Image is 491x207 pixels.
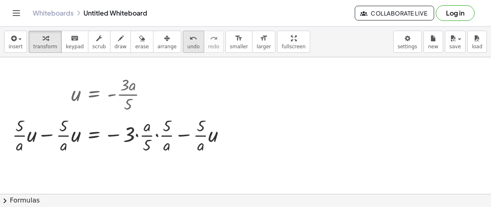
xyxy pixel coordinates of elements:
i: format_size [260,34,268,43]
i: undo [189,34,197,43]
span: redo [208,44,219,49]
span: arrange [158,44,177,49]
button: undoundo [183,31,204,53]
button: draw [110,31,131,53]
button: save [445,31,466,53]
span: transform [33,44,57,49]
button: new [423,31,443,53]
span: new [428,44,438,49]
span: undo [187,44,200,49]
i: keyboard [71,34,79,43]
span: smaller [230,44,248,49]
button: insert [4,31,27,53]
button: transform [29,31,62,53]
button: Log in [436,5,475,21]
button: arrange [153,31,181,53]
button: Toggle navigation [10,7,23,20]
button: format_sizelarger [252,31,275,53]
span: settings [398,44,417,49]
button: keyboardkeypad [61,31,88,53]
span: keypad [66,44,84,49]
span: erase [135,44,149,49]
i: redo [210,34,218,43]
span: larger [257,44,271,49]
span: insert [9,44,23,49]
span: Collaborate Live [362,9,427,17]
span: save [449,44,461,49]
button: scrub [88,31,110,53]
button: settings [393,31,422,53]
button: load [467,31,487,53]
a: Whiteboards [33,9,74,17]
button: redoredo [204,31,224,53]
span: fullscreen [282,44,305,49]
button: format_sizesmaller [225,31,252,53]
button: fullscreen [277,31,310,53]
i: format_size [235,34,243,43]
span: scrub [92,44,106,49]
span: load [472,44,482,49]
button: Collaborate Live [355,6,434,20]
button: erase [131,31,153,53]
span: draw [115,44,127,49]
